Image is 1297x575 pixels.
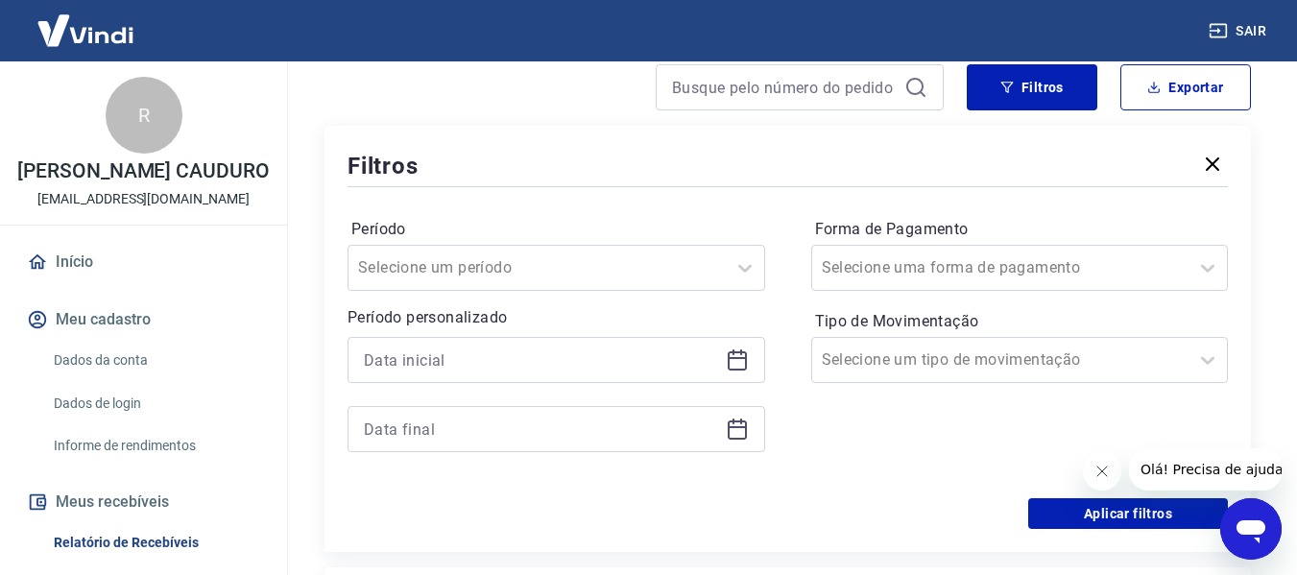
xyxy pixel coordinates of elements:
h5: Filtros [348,151,419,181]
iframe: Fechar mensagem [1083,452,1121,491]
p: Período personalizado [348,306,765,329]
label: Forma de Pagamento [815,218,1225,241]
button: Meus recebíveis [23,481,264,523]
div: R [106,77,182,154]
button: Filtros [967,64,1097,110]
span: Olá! Precisa de ajuda? [12,13,161,29]
label: Período [351,218,761,241]
input: Busque pelo número do pedido [672,73,897,102]
a: Início [23,241,264,283]
input: Data inicial [364,346,718,374]
iframe: Mensagem da empresa [1129,448,1282,491]
a: Dados de login [46,384,264,423]
p: [PERSON_NAME] CAUDURO [17,161,270,181]
button: Exportar [1120,64,1251,110]
iframe: Botão para abrir a janela de mensagens [1220,498,1282,560]
img: Vindi [23,1,148,60]
button: Meu cadastro [23,299,264,341]
button: Sair [1205,13,1274,49]
input: Data final [364,415,718,443]
a: Informe de rendimentos [46,426,264,466]
a: Relatório de Recebíveis [46,523,264,563]
label: Tipo de Movimentação [815,310,1225,333]
p: [EMAIL_ADDRESS][DOMAIN_NAME] [37,189,250,209]
a: Dados da conta [46,341,264,380]
button: Aplicar filtros [1028,498,1228,529]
